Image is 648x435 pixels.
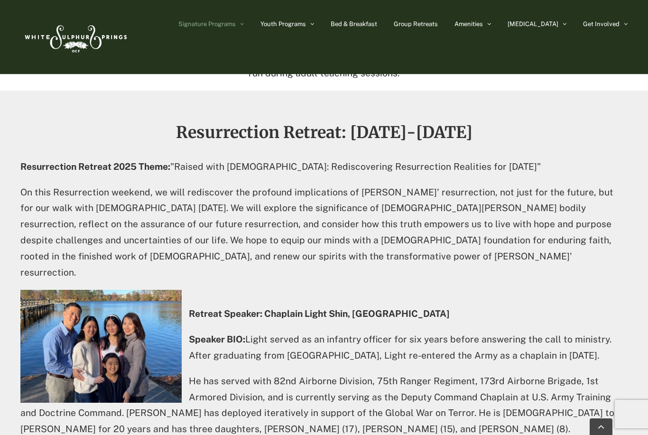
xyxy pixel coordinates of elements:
h2: Resurrection Retreat: [DATE]-[DATE] [20,124,628,141]
strong: Resurrection Retreat 2025 Theme: [20,161,170,172]
p: "Raised with [DEMOGRAPHIC_DATA]: Rediscovering Resurrection Realities for [DATE]" [20,159,628,175]
span: [MEDICAL_DATA] [508,21,558,27]
span: Bed & Breakfast [331,21,377,27]
span: Youth Programs [260,21,306,27]
span: Get Involved [583,21,620,27]
img: White Sulphur Springs Logo [20,15,130,59]
span: Group Retreats [394,21,438,27]
span: Signature Programs [178,21,236,27]
strong: Retreat Speaker: Chaplain Light Shin, [GEOGRAPHIC_DATA] [189,308,450,319]
span: Amenities [454,21,483,27]
strong: Speaker BIO: [189,334,245,344]
p: Light served as an infantry officer for six years before answering the call to ministry. After gr... [20,332,628,364]
p: On this Resurrection weekend, we will rediscover the profound implications of [PERSON_NAME]' resu... [20,185,628,281]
